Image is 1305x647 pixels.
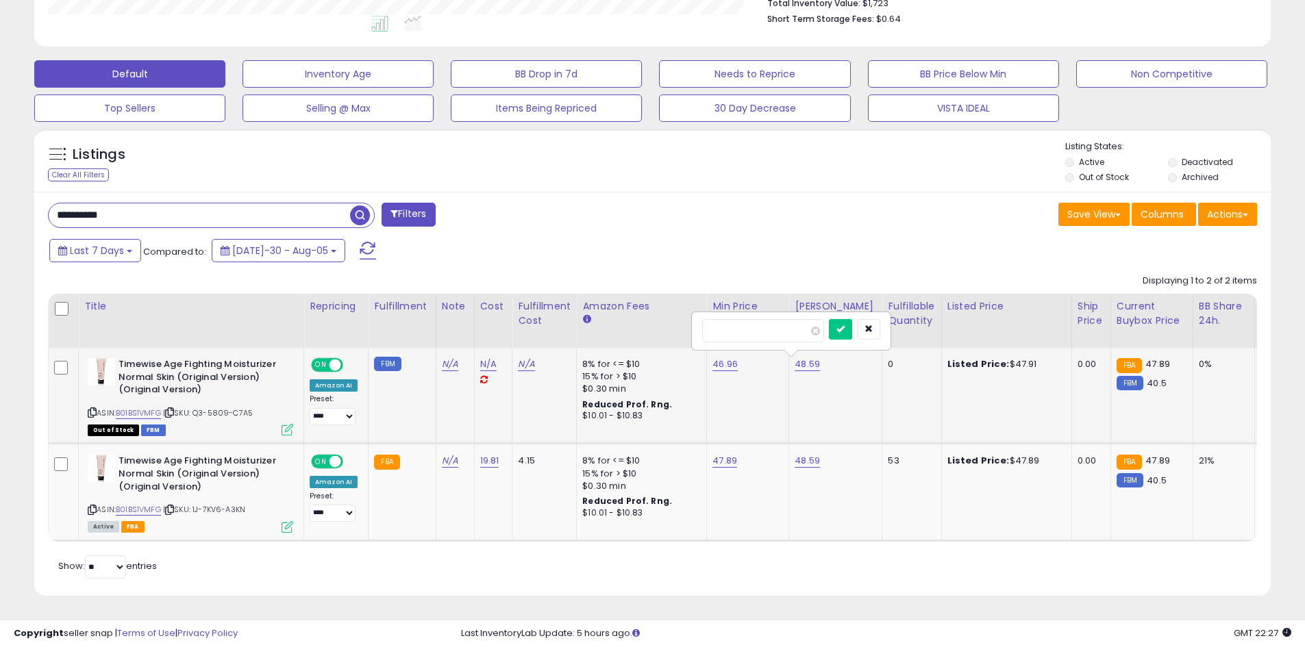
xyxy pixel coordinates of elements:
[88,358,293,434] div: ASIN:
[1145,454,1170,467] span: 47.89
[876,12,901,25] span: $0.64
[341,456,363,468] span: OFF
[88,358,115,385] img: 21MnjchtcCL._SL40_.jpg
[1147,377,1167,390] span: 40.5
[442,357,458,371] a: N/A
[461,627,1291,640] div: Last InventoryLab Update: 5 hours ago.
[767,13,874,25] b: Short Term Storage Fees:
[163,504,245,515] span: | SKU: 1J-7KV6-A3KN
[480,454,499,468] a: 19.81
[712,357,738,371] a: 46.96
[243,94,434,122] button: Selling @ Max
[49,239,141,262] button: Last 7 Days
[659,94,850,122] button: 30 Day Decrease
[143,245,206,258] span: Compared to:
[659,60,850,88] button: Needs to Reprice
[88,424,139,436] span: All listings that are currently out of stock and unavailable for purchase on Amazon
[582,299,701,314] div: Amazon Fees
[795,299,876,314] div: [PERSON_NAME]
[582,370,696,383] div: 15% for > $10
[518,299,571,328] div: Fulfillment Cost
[1079,171,1129,183] label: Out of Stock
[888,299,935,328] div: Fulfillable Quantity
[310,492,358,522] div: Preset:
[88,455,293,531] div: ASIN:
[232,244,328,257] span: [DATE]-30 - Aug-05
[582,383,696,395] div: $0.30 min
[163,407,253,418] span: | SKU: Q3-5809-C7A5
[121,521,145,533] span: FBA
[480,357,497,371] a: N/A
[451,94,642,122] button: Items Being Repriced
[1143,275,1257,288] div: Displaying 1 to 2 of 2 items
[582,398,672,410] b: Reduced Prof. Rng.
[119,358,285,400] b: Timewise Age Fighting Moisturizer Normal Skin (Original Version) (Original Version)
[442,299,469,314] div: Note
[582,358,696,370] div: 8% for <= $10
[1182,156,1233,168] label: Deactivated
[34,60,225,88] button: Default
[14,626,64,639] strong: Copyright
[712,299,783,314] div: Min Price
[582,495,672,507] b: Reduced Prof. Rng.
[1117,299,1187,328] div: Current Buybox Price
[312,359,330,371] span: ON
[141,424,166,436] span: FBM
[1199,358,1244,370] div: 0%
[310,379,358,392] div: Amazon AI
[119,455,285,496] b: Timewise Age Fighting Moisturizer Normal Skin (Original Version) (Original Version)
[70,244,124,257] span: Last 7 Days
[212,239,345,262] button: [DATE]-30 - Aug-05
[1117,376,1143,390] small: FBM
[1079,156,1104,168] label: Active
[1117,473,1143,487] small: FBM
[582,480,696,492] div: $0.30 min
[1132,203,1196,226] button: Columns
[582,507,696,519] div: $10.01 - $10.83
[795,454,820,468] a: 48.59
[382,203,435,227] button: Filters
[310,299,362,314] div: Repricing
[34,94,225,122] button: Top Sellers
[888,455,930,467] div: 53
[117,626,175,639] a: Terms of Use
[1145,357,1170,370] span: 47.89
[795,357,820,371] a: 48.59
[518,455,566,467] div: 4.15
[243,60,434,88] button: Inventory Age
[84,299,298,314] div: Title
[116,407,161,419] a: B01BS1VMFG
[582,468,696,480] div: 15% for > $10
[58,559,157,572] span: Show: entries
[1199,455,1244,467] div: 21%
[116,504,161,516] a: B01BS1VMFG
[582,410,696,422] div: $10.01 - $10.83
[88,521,119,533] span: All listings currently available for purchase on Amazon
[868,94,1059,122] button: VISTA IDEAL
[947,358,1061,370] div: $47.91
[947,454,1010,467] b: Listed Price:
[88,455,115,482] img: 21MnjchtcCL._SL40_.jpg
[442,454,458,468] a: N/A
[374,455,399,470] small: FBA
[1147,474,1167,487] span: 40.5
[1078,358,1100,370] div: 0.00
[177,626,238,639] a: Privacy Policy
[868,60,1059,88] button: BB Price Below Min
[1198,203,1257,226] button: Actions
[374,357,401,371] small: FBM
[1065,140,1271,153] p: Listing States:
[341,359,363,371] span: OFF
[1117,358,1142,373] small: FBA
[310,394,358,425] div: Preset:
[14,627,238,640] div: seller snap | |
[582,314,591,326] small: Amazon Fees.
[1182,171,1219,183] label: Archived
[1141,207,1184,221] span: Columns
[312,456,330,468] span: ON
[1078,299,1105,328] div: Ship Price
[451,60,642,88] button: BB Drop in 7d
[582,455,696,467] div: 8% for <= $10
[1058,203,1130,226] button: Save View
[947,299,1066,314] div: Listed Price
